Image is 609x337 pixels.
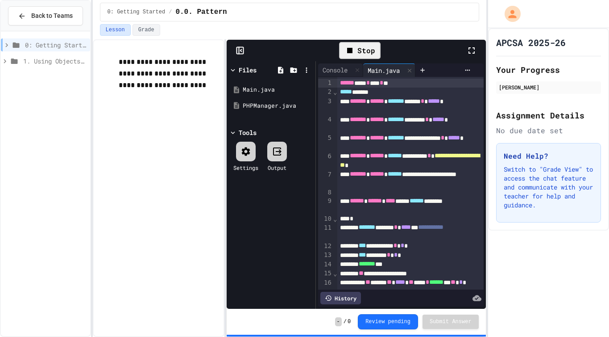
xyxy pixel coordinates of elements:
[133,24,160,36] button: Grade
[25,40,87,50] span: 0: Getting Started
[339,42,381,59] div: Stop
[495,4,523,24] div: My Account
[504,151,593,161] h3: Need Help?
[348,318,351,325] span: 0
[31,11,73,21] span: Back to Teams
[496,125,601,136] div: No due date set
[318,260,333,269] div: 14
[318,134,333,152] div: 5
[318,152,333,170] div: 6
[335,317,342,326] span: -
[344,318,347,325] span: /
[318,215,333,223] div: 10
[318,188,333,197] div: 8
[318,88,333,97] div: 2
[318,197,333,215] div: 9
[504,165,593,210] p: Switch to "Grade View" to access the chat feature and communicate with your teacher for help and ...
[318,97,333,115] div: 3
[423,315,479,329] button: Submit Answer
[100,24,131,36] button: Lesson
[318,63,363,77] div: Console
[239,128,257,137] div: Tools
[318,251,333,260] div: 13
[333,88,337,96] span: Fold line
[23,56,87,66] span: 1. Using Objects and Methods
[108,8,166,16] span: 0: Getting Started
[243,85,312,94] div: Main.java
[243,101,312,110] div: PHPManager.java
[363,66,404,75] div: Main.java
[430,318,472,325] span: Submit Answer
[333,215,337,223] span: Fold line
[318,269,333,278] div: 15
[333,270,337,277] span: Fold line
[318,278,333,297] div: 16
[496,36,566,49] h1: APCSA 2025-26
[363,63,415,77] div: Main.java
[318,242,333,251] div: 12
[358,314,418,329] button: Review pending
[496,109,601,122] h2: Assignment Details
[318,65,352,75] div: Console
[175,7,227,17] span: 0.0. Pattern
[233,164,258,172] div: Settings
[318,115,333,134] div: 4
[8,6,83,25] button: Back to Teams
[320,292,361,304] div: History
[318,170,333,188] div: 7
[499,83,598,91] div: [PERSON_NAME]
[239,65,257,75] div: Files
[318,223,333,242] div: 11
[169,8,172,16] span: /
[268,164,286,172] div: Output
[318,79,333,88] div: 1
[496,63,601,76] h2: Your Progress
